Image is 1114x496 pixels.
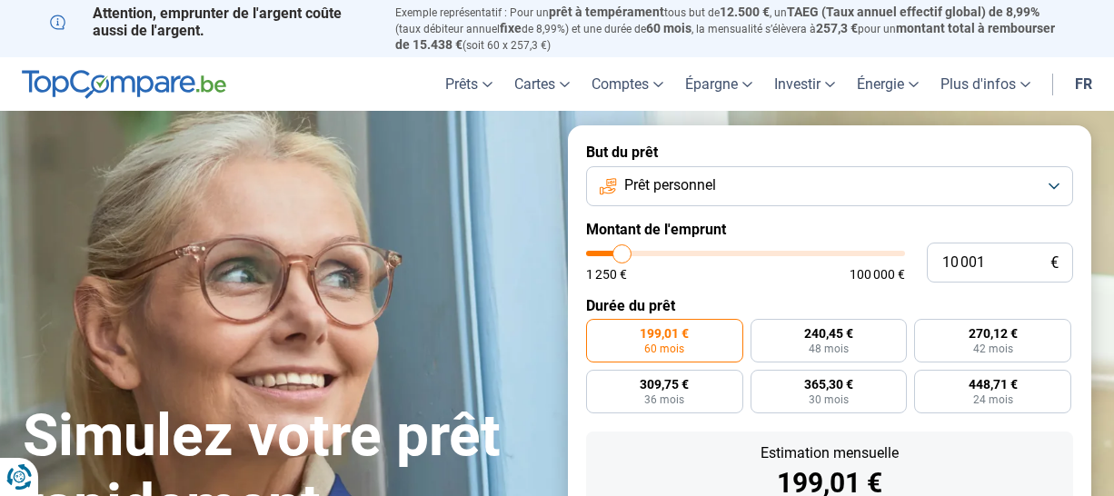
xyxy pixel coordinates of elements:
[50,5,373,39] p: Attention, emprunter de l'argent coûte aussi de l'argent.
[969,327,1018,340] span: 270,12 €
[395,21,1055,52] span: montant total à rembourser de 15.438 €
[804,378,853,391] span: 365,30 €
[1064,57,1103,111] a: fr
[601,446,1059,461] div: Estimation mensuelle
[586,297,1073,314] label: Durée du prêt
[500,21,522,35] span: fixe
[434,57,503,111] a: Prêts
[969,378,1018,391] span: 448,71 €
[640,327,689,340] span: 199,01 €
[674,57,763,111] a: Épargne
[1050,255,1059,271] span: €
[973,394,1013,405] span: 24 mois
[503,57,581,111] a: Cartes
[586,268,627,281] span: 1 250 €
[763,57,846,111] a: Investir
[22,70,226,99] img: TopCompare
[973,343,1013,354] span: 42 mois
[809,343,849,354] span: 48 mois
[930,57,1041,111] a: Plus d'infos
[549,5,664,19] span: prêt à tempérament
[720,5,770,19] span: 12.500 €
[816,21,858,35] span: 257,3 €
[787,5,1039,19] span: TAEG (Taux annuel effectif global) de 8,99%
[809,394,849,405] span: 30 mois
[804,327,853,340] span: 240,45 €
[644,343,684,354] span: 60 mois
[644,394,684,405] span: 36 mois
[646,21,691,35] span: 60 mois
[395,5,1064,53] p: Exemple représentatif : Pour un tous but de , un (taux débiteur annuel de 8,99%) et une durée de ...
[640,378,689,391] span: 309,75 €
[586,221,1073,238] label: Montant de l'emprunt
[581,57,674,111] a: Comptes
[850,268,905,281] span: 100 000 €
[586,144,1073,161] label: But du prêt
[846,57,930,111] a: Énergie
[624,175,716,195] span: Prêt personnel
[586,166,1073,206] button: Prêt personnel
